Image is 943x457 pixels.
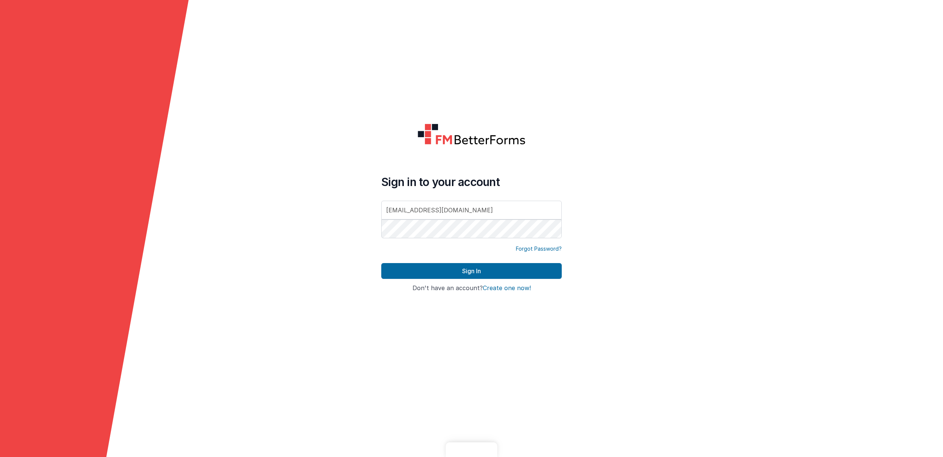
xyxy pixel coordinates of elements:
[381,201,562,219] input: Email Address
[516,245,562,253] a: Forgot Password?
[381,175,562,189] h4: Sign in to your account
[381,263,562,279] button: Sign In
[381,285,562,292] h4: Don't have an account?
[483,285,531,292] button: Create one now!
